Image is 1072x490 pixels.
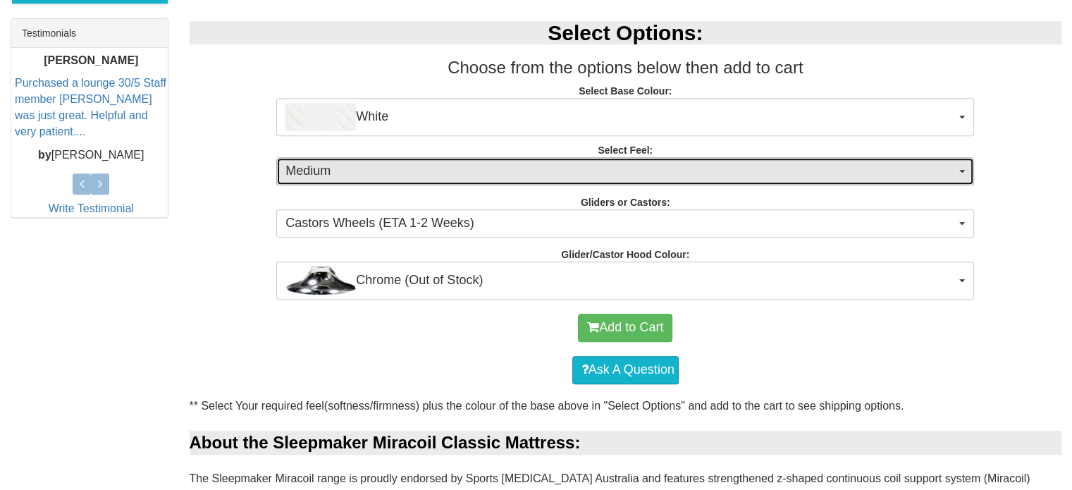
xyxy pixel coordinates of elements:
a: Ask A Question [572,356,679,384]
strong: Select Base Colour: [579,85,672,97]
div: Testimonials [11,19,168,48]
b: [PERSON_NAME] [44,54,138,66]
span: Chrome (Out of Stock) [285,267,956,295]
strong: Glider/Castor Hood Colour: [561,249,689,260]
button: Castors Wheels (ETA 1-2 Weeks) [276,209,974,238]
b: Select Options: [548,21,703,44]
span: Castors Wheels (ETA 1-2 Weeks) [285,214,956,233]
span: White [285,103,956,131]
button: Medium [276,157,974,185]
h3: Choose from the options below then add to cart [190,59,1062,77]
strong: Gliders or Castors: [581,197,670,208]
b: by [38,148,51,160]
a: Purchased a lounge 30/5 Staff member [PERSON_NAME] was just great. Helpful and very patient.... [15,77,166,137]
img: White [285,103,356,131]
p: [PERSON_NAME] [15,147,168,163]
div: About the Sleepmaker Miracoil Classic Mattress: [190,431,1062,455]
strong: Select Feel: [598,145,653,156]
button: Chrome (Out of Stock)Chrome (Out of Stock) [276,262,974,300]
a: Write Testimonial [49,202,134,214]
span: Medium [285,162,956,180]
button: Add to Cart [578,314,672,342]
img: Chrome (Out of Stock) [285,267,356,295]
button: WhiteWhite [276,98,974,136]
